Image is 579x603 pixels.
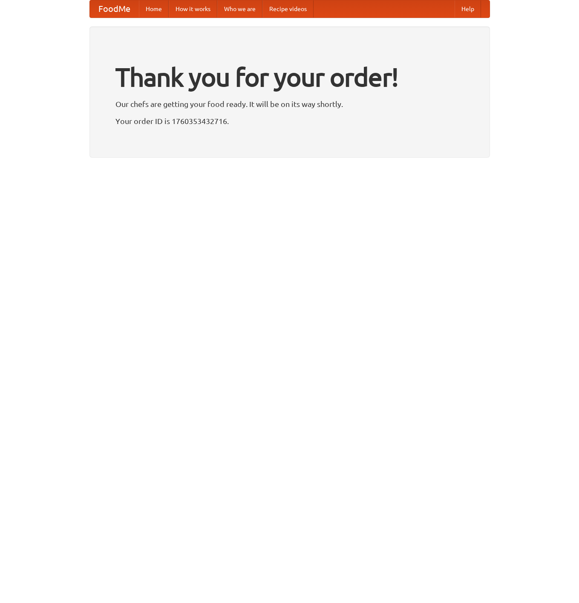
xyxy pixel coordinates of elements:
a: FoodMe [90,0,139,17]
p: Our chefs are getting your food ready. It will be on its way shortly. [115,98,464,110]
a: Who we are [217,0,262,17]
a: How it works [169,0,217,17]
a: Recipe videos [262,0,314,17]
h1: Thank you for your order! [115,57,464,98]
p: Your order ID is 1760353432716. [115,115,464,127]
a: Help [455,0,481,17]
a: Home [139,0,169,17]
